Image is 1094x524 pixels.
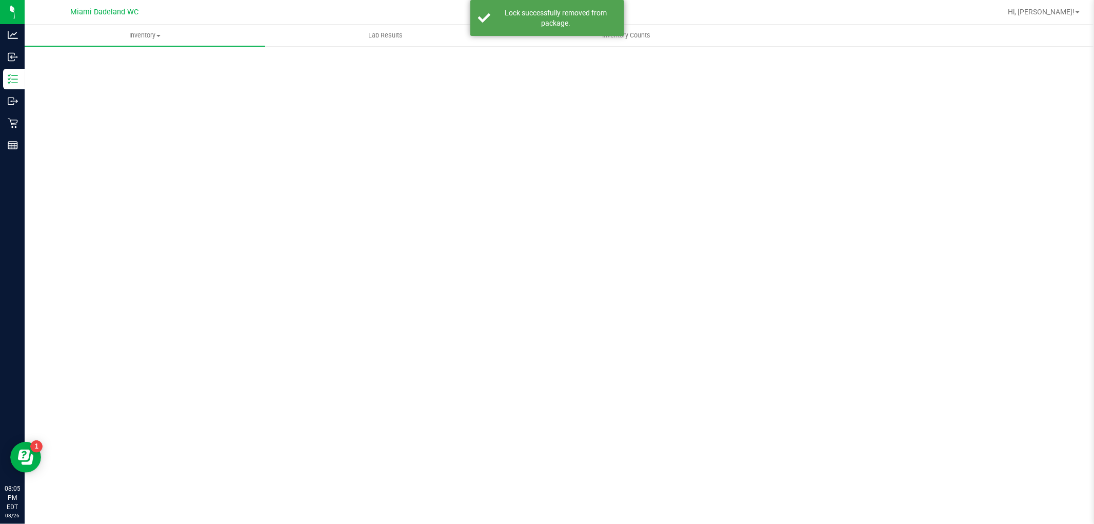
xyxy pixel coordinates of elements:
span: Miami Dadeland WC [71,8,139,16]
span: Inventory [25,31,265,40]
a: Inventory Counts [506,25,746,46]
inline-svg: Retail [8,118,18,128]
span: Inventory Counts [588,31,664,40]
div: Lock successfully removed from package. [496,8,616,28]
a: Inventory [25,25,265,46]
p: 08:05 PM EDT [5,484,20,512]
a: Lab Results [265,25,506,46]
iframe: Resource center unread badge [30,440,43,453]
inline-svg: Analytics [8,30,18,40]
inline-svg: Reports [8,140,18,150]
iframe: Resource center [10,442,41,473]
inline-svg: Outbound [8,96,18,106]
inline-svg: Inventory [8,74,18,84]
span: Hi, [PERSON_NAME]! [1008,8,1075,16]
span: Lab Results [354,31,416,40]
p: 08/26 [5,512,20,519]
inline-svg: Inbound [8,52,18,62]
